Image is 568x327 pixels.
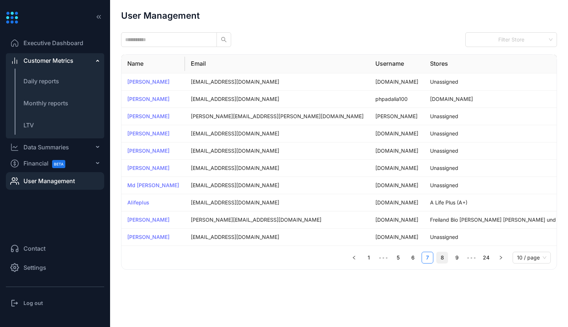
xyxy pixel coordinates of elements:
span: Contact [23,244,45,253]
li: Next Page [495,252,507,264]
a: [PERSON_NAME] [127,79,170,85]
h3: Log out [23,299,43,307]
td: [DOMAIN_NAME] [369,142,424,160]
span: Settings [23,263,46,272]
td: [DOMAIN_NAME] [369,177,424,194]
td: [PERSON_NAME] [369,108,424,125]
td: [DOMAIN_NAME] [369,211,424,229]
a: Md [PERSON_NAME] [127,182,179,188]
div: Data Summaries [23,143,69,152]
li: 9 [451,252,463,264]
a: 24 [481,252,492,263]
td: [EMAIL_ADDRESS][DOMAIN_NAME] [185,125,369,142]
td: [DOMAIN_NAME] [369,160,424,177]
button: right [495,252,507,264]
a: [PERSON_NAME] [127,165,170,171]
span: search [221,37,227,43]
td: [EMAIL_ADDRESS][DOMAIN_NAME] [185,142,369,160]
li: Previous Page [348,252,360,264]
li: 1 [363,252,375,264]
span: right [499,255,503,260]
td: [EMAIL_ADDRESS][DOMAIN_NAME] [185,91,369,108]
li: 8 [436,252,448,264]
div: Page Size [513,252,551,264]
li: 5 [392,252,404,264]
a: [PERSON_NAME] [127,234,170,240]
a: [PERSON_NAME] [127,217,170,223]
span: left [352,255,356,260]
td: [PERSON_NAME][EMAIL_ADDRESS][DOMAIN_NAME] [185,211,369,229]
span: Customer Metrics [23,56,73,65]
a: 5 [393,252,404,263]
td: [EMAIL_ADDRESS][DOMAIN_NAME] [185,229,369,246]
td: [DOMAIN_NAME] [369,229,424,246]
li: 6 [407,252,419,264]
span: 10 / page [517,252,546,263]
span: Financial [23,155,72,172]
td: [DOMAIN_NAME] [369,125,424,142]
td: [EMAIL_ADDRESS][DOMAIN_NAME] [185,73,369,91]
td: [EMAIL_ADDRESS][DOMAIN_NAME] [185,194,369,211]
a: 7 [422,252,433,263]
span: ••• [378,252,389,264]
h1: User Management [121,11,200,21]
td: [DOMAIN_NAME] [369,194,424,211]
li: Previous 5 Pages [378,252,389,264]
th: Email [185,55,369,73]
span: Executive Dashboard [23,39,83,47]
td: [EMAIL_ADDRESS][DOMAIN_NAME] [185,177,369,194]
a: [PERSON_NAME] [127,96,170,102]
span: User Management [23,177,75,185]
a: 9 [451,252,462,263]
span: Daily reports [23,77,59,85]
li: 24 [480,252,492,264]
span: ••• [466,252,477,264]
a: [PERSON_NAME] [127,148,170,154]
a: Alifeplus [127,199,149,206]
td: [PERSON_NAME][EMAIL_ADDRESS][PERSON_NAME][DOMAIN_NAME] [185,108,369,125]
td: [EMAIL_ADDRESS][DOMAIN_NAME] [185,160,369,177]
li: 7 [422,252,433,264]
th: Name [121,55,185,73]
span: BETA [52,160,65,168]
a: [PERSON_NAME] [127,130,170,137]
td: phpadalia100 [369,91,424,108]
a: 1 [363,252,374,263]
a: 6 [407,252,418,263]
a: [PERSON_NAME] [127,113,170,119]
th: Username [369,55,424,73]
span: LTV [23,121,34,129]
li: Next 5 Pages [466,252,477,264]
td: [DOMAIN_NAME] [369,73,424,91]
button: left [348,252,360,264]
span: Monthly reports [23,99,68,107]
a: 8 [437,252,448,263]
